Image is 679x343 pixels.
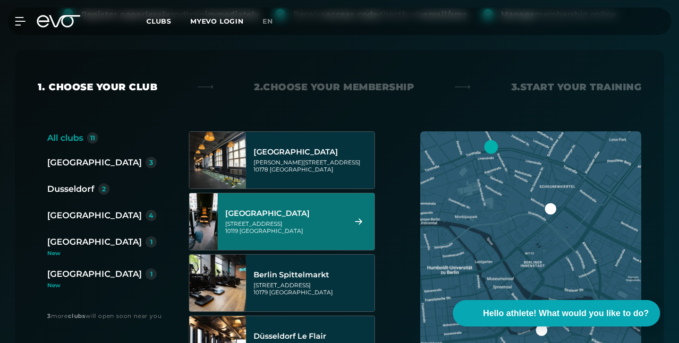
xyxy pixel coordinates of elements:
[520,81,642,93] font: Start your training
[85,312,161,319] font: will open soon near you
[49,81,157,93] font: Choose your club
[254,166,268,173] font: 10178
[225,209,310,218] font: [GEOGRAPHIC_DATA]
[453,300,660,326] button: Hello athlete! What would you like to do?
[270,166,333,173] font: [GEOGRAPHIC_DATA]
[483,309,649,318] font: Hello athlete! What would you like to do?
[102,185,106,193] font: 2
[38,81,45,93] font: 1.
[149,158,153,167] font: 3
[263,16,284,27] a: en
[175,193,232,250] img: Berlin Rosenthaler Platz
[254,282,311,289] font: [STREET_ADDRESS]
[254,159,360,166] font: [PERSON_NAME][STREET_ADDRESS]
[47,249,60,257] font: New
[263,17,273,26] font: en
[51,312,68,319] font: more
[47,269,142,279] font: [GEOGRAPHIC_DATA]
[47,157,142,168] font: [GEOGRAPHIC_DATA]
[269,289,333,296] font: [GEOGRAPHIC_DATA]
[146,17,190,26] a: Clubs
[254,270,329,279] font: Berlin Spittelmarkt
[225,220,282,227] font: [STREET_ADDRESS]
[47,184,94,194] font: Dusseldorf
[90,134,95,142] font: 11
[239,227,303,234] font: [GEOGRAPHIC_DATA]
[47,237,142,247] font: [GEOGRAPHIC_DATA]
[254,81,263,93] font: 2.
[149,211,153,220] font: 4
[511,81,520,93] font: 3.
[47,210,142,221] font: [GEOGRAPHIC_DATA]
[146,17,171,26] font: Clubs
[68,312,85,319] font: clubs
[263,81,414,93] font: Choose your membership
[254,289,268,296] font: 10179
[150,270,153,278] font: 1
[150,238,153,246] font: 1
[225,227,238,234] font: 10119
[47,282,60,289] font: New
[190,17,244,26] a: MYEVO LOGIN
[189,132,246,189] img: Berlin Alexanderplatz
[47,133,83,143] font: All clubs
[189,255,246,311] img: Berlin Spittelmarkt
[254,147,338,156] font: [GEOGRAPHIC_DATA]
[47,312,51,319] font: 3
[254,332,326,341] font: Düsseldorf Le Flair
